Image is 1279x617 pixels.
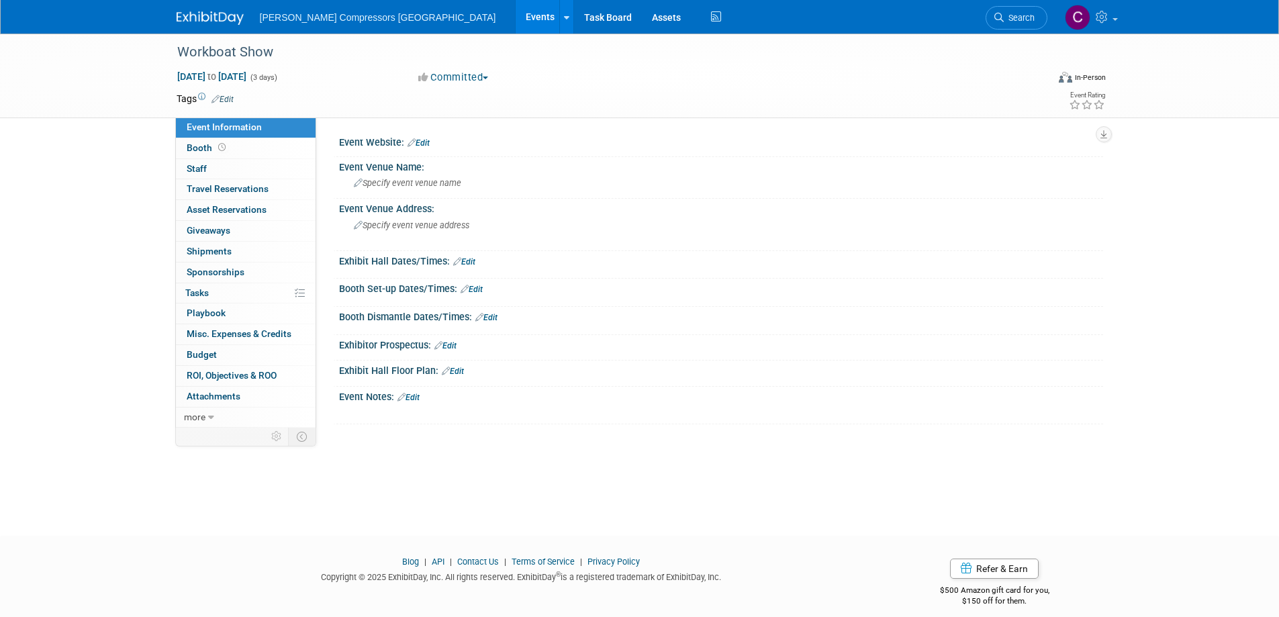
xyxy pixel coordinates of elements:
[216,142,228,152] span: Booth not reserved yet
[1074,73,1106,83] div: In-Person
[434,341,457,350] a: Edit
[177,70,247,83] span: [DATE] [DATE]
[205,71,218,82] span: to
[211,95,234,104] a: Edit
[176,221,316,241] a: Giveaways
[185,287,209,298] span: Tasks
[886,576,1103,607] div: $500 Amazon gift card for you,
[176,303,316,324] a: Playbook
[587,557,640,567] a: Privacy Policy
[968,70,1106,90] div: Event Format
[288,428,316,445] td: Toggle Event Tabs
[1069,92,1105,99] div: Event Rating
[986,6,1047,30] a: Search
[442,367,464,376] a: Edit
[176,242,316,262] a: Shipments
[187,370,277,381] span: ROI, Objectives & ROO
[177,11,244,25] img: ExhibitDay
[187,267,244,277] span: Sponsorships
[249,73,277,82] span: (3 days)
[176,159,316,179] a: Staff
[886,596,1103,607] div: $150 off for them.
[176,117,316,138] a: Event Information
[421,557,430,567] span: |
[339,199,1103,216] div: Event Venue Address:
[176,387,316,407] a: Attachments
[453,257,475,267] a: Edit
[187,391,240,401] span: Attachments
[461,285,483,294] a: Edit
[577,557,585,567] span: |
[432,557,444,567] a: API
[339,335,1103,352] div: Exhibitor Prospectus:
[339,132,1103,150] div: Event Website:
[260,12,496,23] span: [PERSON_NAME] Compressors [GEOGRAPHIC_DATA]
[187,328,291,339] span: Misc. Expenses & Credits
[184,412,205,422] span: more
[1065,5,1090,30] img: Crystal Wilson
[176,200,316,220] a: Asset Reservations
[339,251,1103,269] div: Exhibit Hall Dates/Times:
[556,571,561,578] sup: ®
[339,387,1103,404] div: Event Notes:
[402,557,419,567] a: Blog
[187,183,269,194] span: Travel Reservations
[187,349,217,360] span: Budget
[176,138,316,158] a: Booth
[176,408,316,428] a: more
[475,313,498,322] a: Edit
[187,225,230,236] span: Giveaways
[339,157,1103,174] div: Event Venue Name:
[339,307,1103,324] div: Booth Dismantle Dates/Times:
[176,283,316,303] a: Tasks
[176,324,316,344] a: Misc. Expenses & Credits
[187,204,267,215] span: Asset Reservations
[187,246,232,256] span: Shipments
[397,393,420,402] a: Edit
[187,142,228,153] span: Booth
[265,428,289,445] td: Personalize Event Tab Strip
[950,559,1039,579] a: Refer & Earn
[354,220,469,230] span: Specify event venue address
[177,568,867,583] div: Copyright © 2025 ExhibitDay, Inc. All rights reserved. ExhibitDay is a registered trademark of Ex...
[1004,13,1035,23] span: Search
[176,179,316,199] a: Travel Reservations
[176,263,316,283] a: Sponsorships
[408,138,430,148] a: Edit
[354,178,461,188] span: Specify event venue name
[414,70,493,85] button: Committed
[512,557,575,567] a: Terms of Service
[187,122,262,132] span: Event Information
[1059,72,1072,83] img: Format-Inperson.png
[446,557,455,567] span: |
[457,557,499,567] a: Contact Us
[177,92,234,105] td: Tags
[187,163,207,174] span: Staff
[187,307,226,318] span: Playbook
[173,40,1027,64] div: Workboat Show
[339,279,1103,296] div: Booth Set-up Dates/Times:
[176,345,316,365] a: Budget
[501,557,510,567] span: |
[176,366,316,386] a: ROI, Objectives & ROO
[339,361,1103,378] div: Exhibit Hall Floor Plan:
